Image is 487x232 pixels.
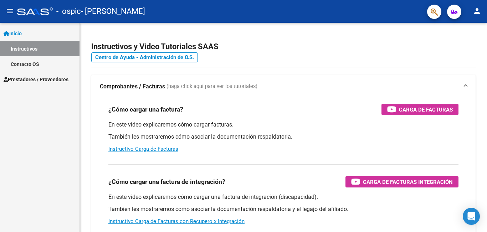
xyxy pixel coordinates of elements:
p: También les mostraremos cómo asociar la documentación respaldatoria y el legajo del afiliado. [108,205,458,213]
button: Carga de Facturas [381,104,458,115]
div: Open Intercom Messenger [463,208,480,225]
span: Prestadores / Proveedores [4,76,68,83]
span: (haga click aquí para ver los tutoriales) [166,83,257,91]
a: Centro de Ayuda - Administración de O.S. [91,52,198,62]
h3: ¿Cómo cargar una factura? [108,104,183,114]
span: Carga de Facturas Integración [363,177,453,186]
a: Instructivo Carga de Facturas con Recupero x Integración [108,218,245,225]
span: Carga de Facturas [399,105,453,114]
p: En este video explicaremos cómo cargar una factura de integración (discapacidad). [108,193,458,201]
p: También les mostraremos cómo asociar la documentación respaldatoria. [108,133,458,141]
span: - ospic [56,4,81,19]
strong: Comprobantes / Facturas [100,83,165,91]
h2: Instructivos y Video Tutoriales SAAS [91,40,476,53]
span: - [PERSON_NAME] [81,4,145,19]
a: Instructivo Carga de Facturas [108,146,178,152]
p: En este video explicaremos cómo cargar facturas. [108,121,458,129]
mat-icon: menu [6,7,14,15]
span: Inicio [4,30,22,37]
mat-expansion-panel-header: Comprobantes / Facturas (haga click aquí para ver los tutoriales) [91,75,476,98]
mat-icon: person [473,7,481,15]
h3: ¿Cómo cargar una factura de integración? [108,177,225,187]
button: Carga de Facturas Integración [345,176,458,187]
